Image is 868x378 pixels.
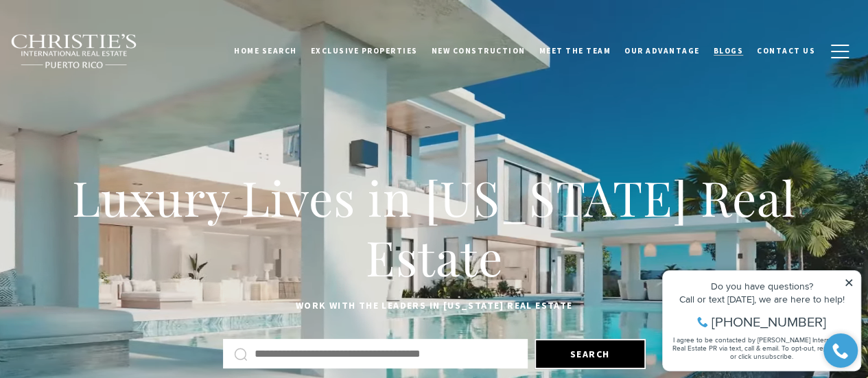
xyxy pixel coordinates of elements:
a: Meet the Team [532,34,618,68]
button: Search [535,339,646,369]
div: Do you have questions? [14,31,198,40]
div: Call or text [DATE], we are here to help! [14,44,198,54]
span: Exclusive Properties [311,46,418,56]
a: Blogs [707,34,751,68]
h1: Luxury Lives in [US_STATE] Real Estate [34,167,834,287]
a: Exclusive Properties [304,34,425,68]
a: Our Advantage [618,34,707,68]
span: Contact Us [757,46,815,56]
span: New Construction [432,46,526,56]
p: Work with the leaders in [US_STATE] Real Estate [34,298,834,314]
span: Our Advantage [624,46,700,56]
span: [PHONE_NUMBER] [56,64,171,78]
span: Blogs [714,46,744,56]
a: New Construction [425,34,532,68]
a: Home Search [227,34,304,68]
input: Search by Address, City, or Neighborhood [255,345,517,363]
span: I agree to be contacted by [PERSON_NAME] International Real Estate PR via text, call & email. To ... [17,84,196,110]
